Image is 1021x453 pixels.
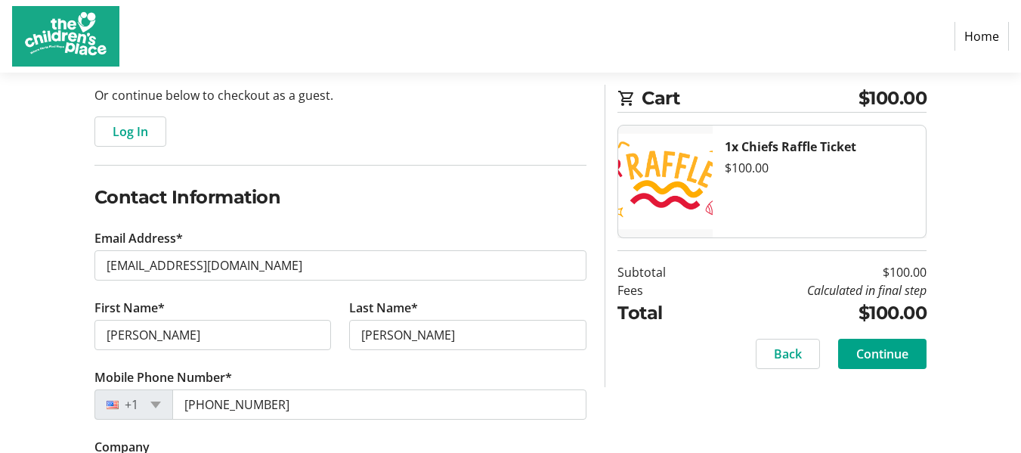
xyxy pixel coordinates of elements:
[954,22,1009,51] a: Home
[618,126,713,237] img: Chiefs Raffle Ticket
[12,6,119,67] img: The Children's Place's Logo
[642,85,859,112] span: Cart
[349,299,418,317] label: Last Name*
[707,281,927,299] td: Calculated in final step
[725,159,914,177] div: $100.00
[94,229,183,247] label: Email Address*
[172,389,587,420] input: (201) 555-0123
[859,85,927,112] span: $100.00
[707,263,927,281] td: $100.00
[617,299,707,327] td: Total
[94,116,166,147] button: Log In
[838,339,927,369] button: Continue
[94,184,587,211] h2: Contact Information
[774,345,802,363] span: Back
[94,299,165,317] label: First Name*
[617,281,707,299] td: Fees
[94,368,232,386] label: Mobile Phone Number*
[725,138,856,155] strong: 1x Chiefs Raffle Ticket
[113,123,148,141] span: Log In
[617,263,707,281] td: Subtotal
[856,345,908,363] span: Continue
[707,299,927,327] td: $100.00
[756,339,820,369] button: Back
[94,86,587,104] p: Or continue below to checkout as a guest.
